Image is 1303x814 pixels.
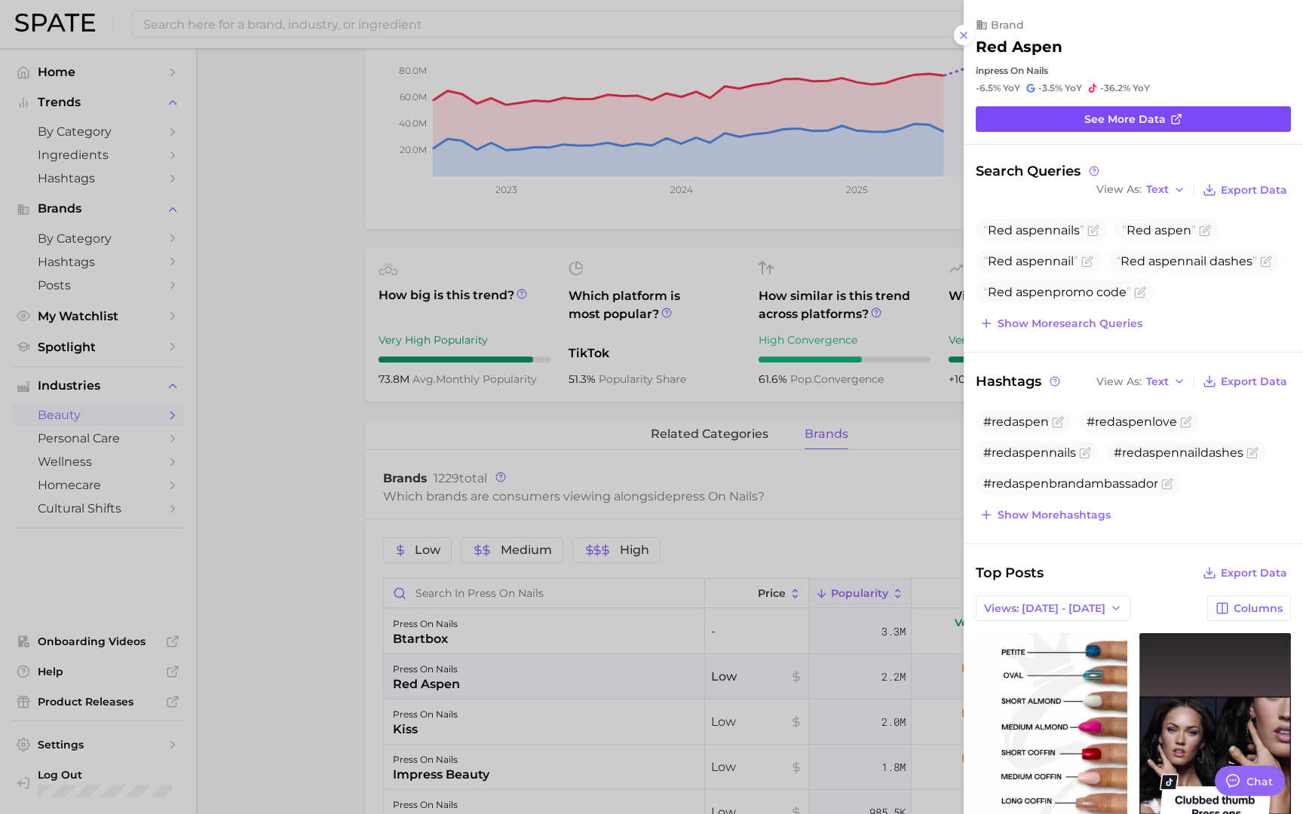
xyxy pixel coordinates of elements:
span: View As [1096,185,1142,194]
span: aspen [1016,285,1053,299]
span: promo code [983,285,1131,299]
span: Views: [DATE] - [DATE] [984,602,1105,615]
span: aspen [1148,254,1185,268]
button: Show moresearch queries [976,313,1146,334]
span: brand [991,18,1024,32]
button: Columns [1207,595,1291,621]
span: Export Data [1221,375,1287,388]
span: #redaspennaildashes [1114,445,1243,460]
span: press on nails [984,65,1048,76]
span: #redaspen [983,415,1049,429]
span: Red [988,285,1013,299]
span: Text [1146,185,1169,194]
span: Top Posts [976,562,1044,583]
button: Views: [DATE] - [DATE] [976,595,1130,621]
button: Flag as miscategorized or irrelevant [1260,256,1272,268]
span: Export Data [1221,567,1287,580]
span: nail dashes [1116,254,1257,268]
button: Export Data [1199,562,1291,583]
button: Flag as miscategorized or irrelevant [1199,225,1211,237]
button: Export Data [1199,371,1291,392]
button: Flag as miscategorized or irrelevant [1052,416,1064,428]
span: Show more search queries [998,317,1142,330]
div: in [976,65,1291,76]
span: #redaspenlove [1087,415,1177,429]
span: aspen [1016,223,1053,237]
button: Flag as miscategorized or irrelevant [1180,416,1192,428]
button: Flag as miscategorized or irrelevant [1161,478,1173,490]
span: View As [1096,378,1142,386]
span: Show more hashtags [998,509,1111,522]
span: #redaspenbrandambassador [983,476,1158,491]
span: Red [1127,223,1151,237]
span: YoY [1003,82,1020,94]
span: Hashtags [976,371,1062,392]
span: YoY [1065,82,1082,94]
span: #redaspennails [983,445,1076,460]
span: Columns [1234,602,1283,615]
span: Red [988,254,1013,268]
button: View AsText [1093,180,1189,200]
h2: red aspen [976,38,1062,56]
span: -36.2% [1100,82,1130,93]
span: -3.5% [1038,82,1062,93]
span: See more data [1084,113,1166,126]
span: Export Data [1221,184,1287,197]
button: Export Data [1199,179,1291,200]
a: See more data [976,106,1291,132]
span: Red [988,223,1013,237]
span: Search Queries [976,163,1102,179]
span: Text [1146,378,1169,386]
span: nail [983,254,1078,268]
span: -6.5% [976,82,1001,93]
span: Red [1121,254,1145,268]
button: Flag as miscategorized or irrelevant [1087,225,1099,237]
span: aspen [1016,254,1053,268]
button: Flag as miscategorized or irrelevant [1081,256,1093,268]
button: Show morehashtags [976,504,1114,525]
button: Flag as miscategorized or irrelevant [1246,447,1259,459]
span: nails [983,223,1084,237]
span: aspen [1154,223,1191,237]
button: View AsText [1093,372,1189,391]
span: YoY [1133,82,1150,94]
button: Flag as miscategorized or irrelevant [1079,447,1091,459]
button: Flag as miscategorized or irrelevant [1134,286,1146,298]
